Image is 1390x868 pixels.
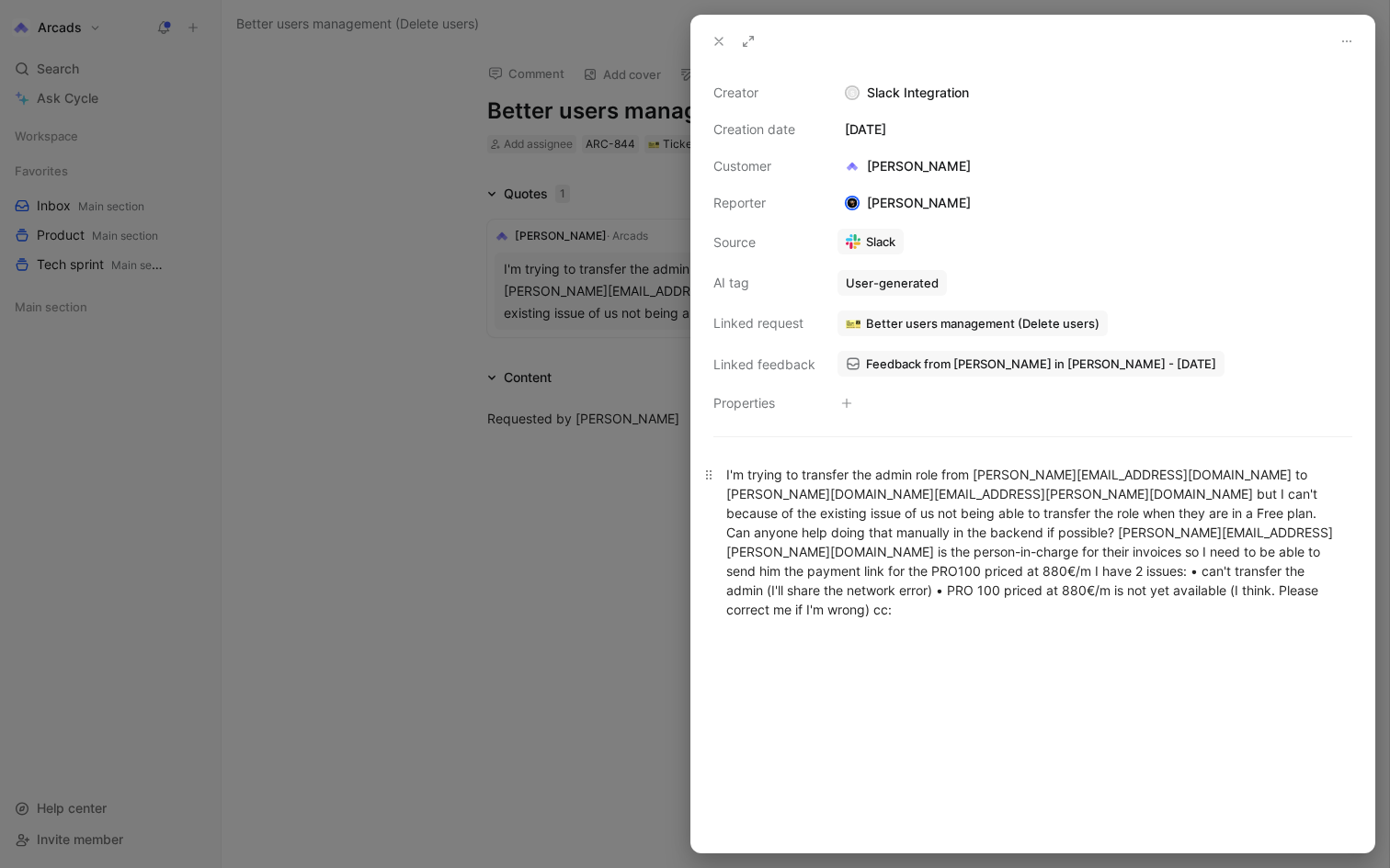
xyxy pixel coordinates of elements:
div: [PERSON_NAME] [837,192,978,214]
div: Source [713,231,815,254]
div: Reporter [713,192,815,214]
div: User-generated [846,275,939,291]
span: Feedback from [PERSON_NAME] in [PERSON_NAME] - [DATE] [866,355,1216,372]
a: Slack [837,229,904,254]
div: Properties [713,392,815,414]
button: 🎫Better users management (Delete users) [837,310,1108,336]
img: 🎫 [846,316,860,331]
div: S [847,87,859,99]
div: I'm trying to transfer the admin role from [PERSON_NAME][EMAIL_ADDRESS][DOMAIN_NAME] to [PERSON_N... [726,465,1339,619]
div: Creator [713,82,815,104]
div: AI tag [713,272,815,294]
div: [DATE] [837,118,1352,141]
div: Customer [713,155,815,177]
img: logo [845,159,860,174]
div: Creation date [713,118,815,141]
div: [PERSON_NAME] [837,155,978,177]
div: Linked feedback [713,354,815,376]
span: Better users management (Delete users) [866,315,1099,332]
div: Slack Integration [837,82,1352,104]
img: avatar [847,197,859,209]
div: Linked request [713,312,815,334]
a: Feedback from [PERSON_NAME] in [PERSON_NAME] - [DATE] [837,351,1225,377]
